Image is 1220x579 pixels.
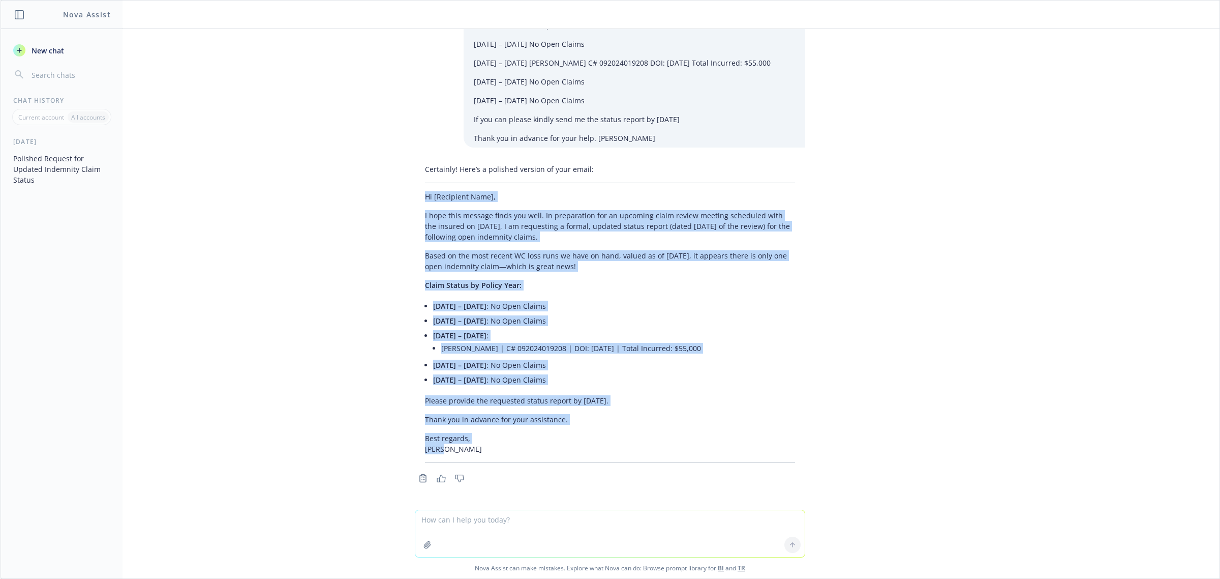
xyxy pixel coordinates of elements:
p: Certainly! Here’s a polished version of your email: [425,164,795,175]
button: New chat [9,41,114,60]
input: Search chats [29,68,110,82]
li: : No Open Claims [433,372,795,387]
li: : No Open Claims [433,299,795,313]
p: [DATE] – [DATE] No Open Claims [474,39,795,49]
p: Best regards, [PERSON_NAME] [425,433,795,454]
span: [DATE] – [DATE] [433,375,486,385]
span: [DATE] – [DATE] [433,360,486,370]
span: Claim Status by Policy Year: [425,280,522,290]
li: : No Open Claims [433,358,795,372]
p: If you can please kindly send me the status report by [DATE] [474,114,795,125]
h1: Nova Assist [63,9,111,20]
p: [DATE] – [DATE] [PERSON_NAME] C# 092024019208 DOI: [DATE] Total Incurred: $55,000 [474,57,795,68]
svg: Copy to clipboard [418,474,428,483]
p: Please provide the requested status report by [DATE]. [425,395,795,406]
button: Polished Request for Updated Indemnity Claim Status [9,150,114,188]
p: All accounts [71,113,105,122]
p: Thank you in advance for your help. [PERSON_NAME] [474,133,795,143]
span: Nova Assist can make mistakes. Explore what Nova can do: Browse prompt library for and [5,558,1215,578]
div: [DATE] [1,137,123,146]
li: : [433,328,795,358]
p: Based on the most recent WC loss runs we have on hand, valued as of [DATE], it appears there is o... [425,250,795,272]
p: I hope this message finds you well. In preparation for an upcoming claim review meeting scheduled... [425,210,795,242]
span: New chat [29,45,64,56]
p: [DATE] – [DATE] No Open Claims [474,76,795,87]
p: [DATE] – [DATE] No Open Claims [474,95,795,106]
span: [DATE] – [DATE] [433,301,486,311]
span: [DATE] – [DATE] [433,331,486,340]
span: [DATE] – [DATE] [433,316,486,326]
p: Hi [Recipient Name], [425,191,795,202]
p: Current account [18,113,64,122]
li: : No Open Claims [433,313,795,328]
a: TR [738,564,745,572]
div: Chat History [1,96,123,105]
p: Thank you in advance for your assistance. [425,414,795,425]
li: [PERSON_NAME] | C# 092024019208 | DOI: [DATE] | Total Incurred: $55,000 [441,341,795,356]
button: Thumbs down [451,471,468,485]
a: BI [718,564,724,572]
